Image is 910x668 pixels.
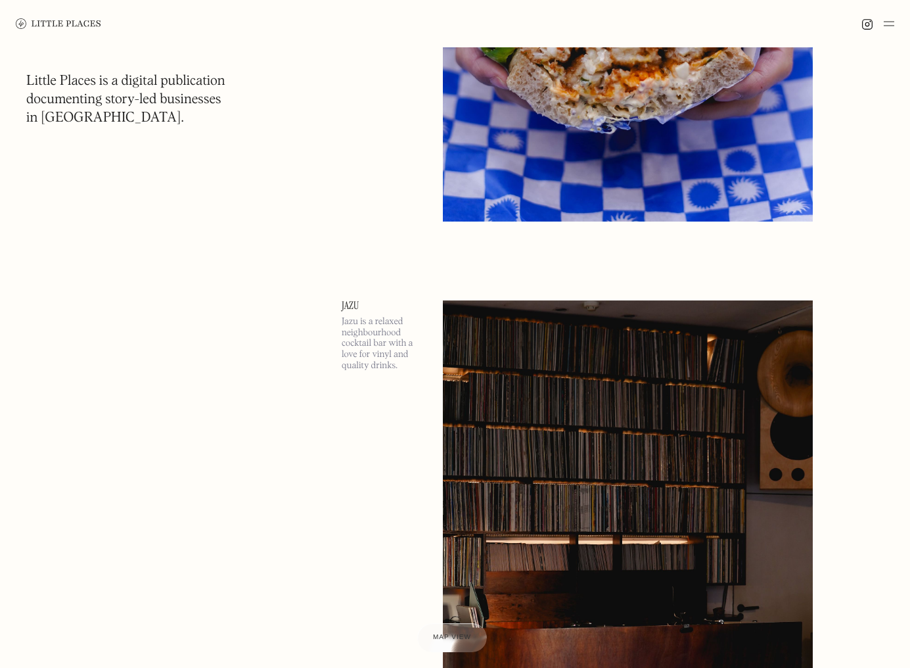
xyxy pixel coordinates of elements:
[342,316,427,371] p: Jazu is a relaxed neighbourhood cocktail bar with a love for vinyl and quality drinks.
[26,72,225,128] h1: Little Places is a digital publication documenting story-led businesses in [GEOGRAPHIC_DATA].
[342,300,427,311] a: Jazu
[433,634,471,641] span: Map view
[417,623,487,652] a: Map view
